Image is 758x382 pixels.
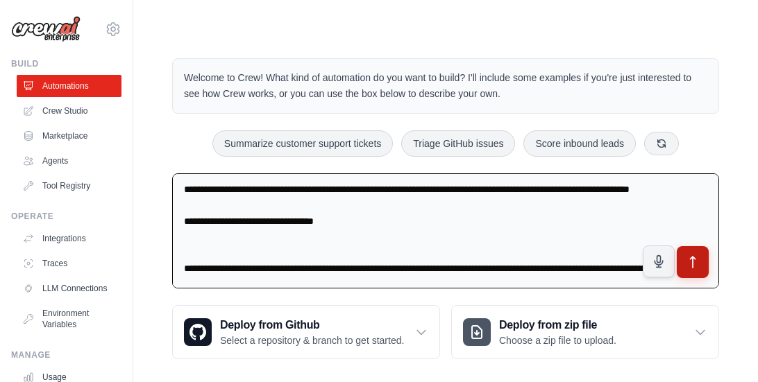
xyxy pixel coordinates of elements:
a: Automations [17,75,121,97]
a: Tool Registry [17,175,121,197]
a: LLM Connections [17,277,121,299]
a: Environment Variables [17,302,121,336]
h3: Deploy from zip file [499,317,616,333]
button: Summarize customer support tickets [212,130,393,157]
a: Crew Studio [17,100,121,122]
p: Choose a zip file to upload. [499,333,616,347]
p: Welcome to Crew! What kind of automation do you want to build? I'll include some examples if you'... [184,70,707,102]
p: Select a repository & branch to get started. [220,333,404,347]
h3: Deploy from Github [220,317,404,333]
a: Integrations [17,227,121,250]
iframe: Chat Widget [689,315,758,382]
a: Traces [17,252,121,275]
a: Agents [17,150,121,172]
button: Triage GitHub issues [401,130,515,157]
div: Build [11,58,121,69]
img: Logo [11,16,81,42]
div: Operate [11,211,121,222]
button: Score inbound leads [523,130,636,157]
div: Manage [11,349,121,361]
a: Marketplace [17,125,121,147]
